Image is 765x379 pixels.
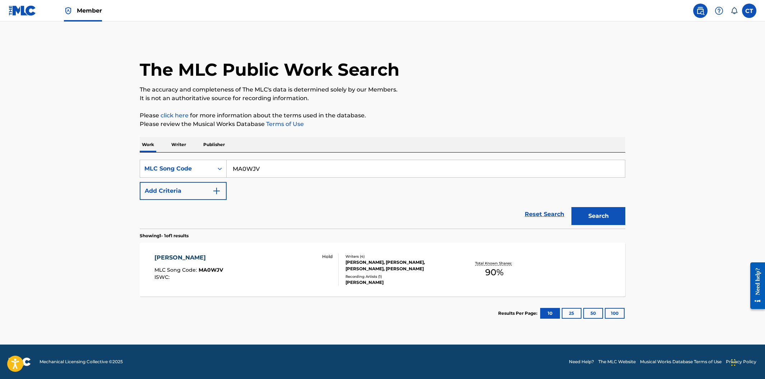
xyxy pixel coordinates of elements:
p: Showing 1 - 1 of 1 results [140,233,189,239]
div: MLC Song Code [144,164,209,173]
span: ISWC : [154,274,171,280]
div: Writers ( 4 ) [346,254,454,259]
div: Recording Artists ( 1 ) [346,274,454,279]
a: Public Search [693,4,708,18]
iframe: Chat Widget [729,345,765,379]
p: Publisher [201,137,227,152]
div: [PERSON_NAME] [154,253,223,262]
img: MLC Logo [9,5,36,16]
span: Member [77,6,102,15]
span: 90 % [485,266,504,279]
a: Reset Search [521,206,568,222]
iframe: Resource Center [745,257,765,314]
img: logo [9,357,31,366]
p: Please review the Musical Works Database [140,120,625,128]
div: [PERSON_NAME] [346,279,454,286]
span: Mechanical Licensing Collective © 2025 [40,359,123,365]
p: Total Known Shares: [475,261,514,266]
span: MLC Song Code : [154,267,199,273]
img: help [715,6,723,15]
a: Terms of Use [265,121,304,127]
button: Search [571,207,625,225]
div: User Menu [742,4,756,18]
button: 50 [583,308,603,319]
button: Add Criteria [140,182,227,200]
div: Drag [731,352,736,373]
a: Privacy Policy [726,359,756,365]
a: Musical Works Database Terms of Use [640,359,722,365]
button: 10 [540,308,560,319]
p: Results Per Page: [498,310,539,317]
button: 25 [562,308,581,319]
img: search [696,6,705,15]
a: [PERSON_NAME]MLC Song Code:MA0WJVISWC: HoldWriters (4)[PERSON_NAME], [PERSON_NAME], [PERSON_NAME]... [140,243,625,296]
img: Top Rightsholder [64,6,73,15]
h1: The MLC Public Work Search [140,59,399,80]
button: 100 [605,308,625,319]
a: Need Help? [569,359,594,365]
a: click here [161,112,189,119]
p: Please for more information about the terms used in the database. [140,111,625,120]
div: Notifications [731,7,738,14]
div: Help [712,4,726,18]
p: It is not an authoritative source for recording information. [140,94,625,103]
img: 9d2ae6d4665cec9f34b9.svg [212,187,221,195]
span: MA0WJV [199,267,223,273]
p: Work [140,137,156,152]
a: The MLC Website [598,359,636,365]
p: The accuracy and completeness of The MLC's data is determined solely by our Members. [140,85,625,94]
p: Writer [169,137,188,152]
p: Hold [322,253,333,260]
div: [PERSON_NAME], [PERSON_NAME], [PERSON_NAME], [PERSON_NAME] [346,259,454,272]
form: Search Form [140,160,625,229]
